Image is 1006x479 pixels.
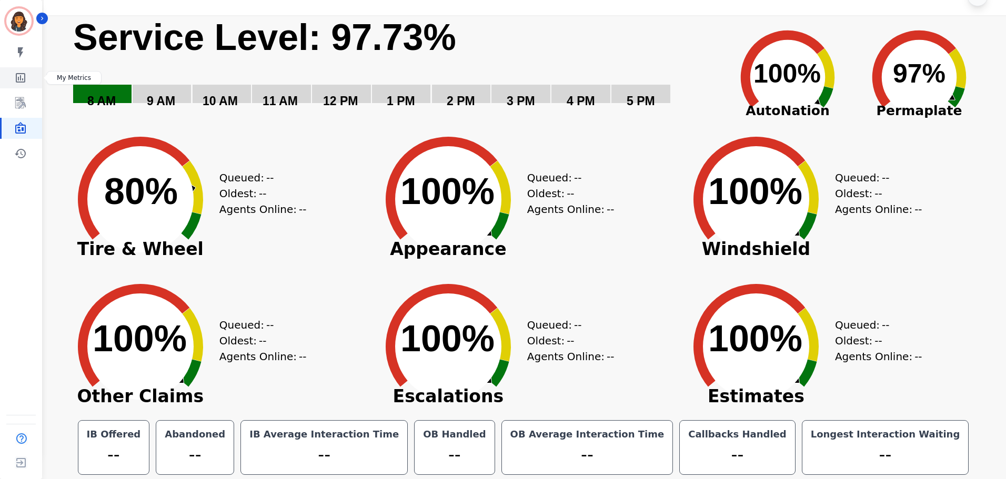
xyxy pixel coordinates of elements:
div: Queued: [219,170,298,186]
div: OB Average Interaction Time [508,427,667,442]
div: Agents Online: [527,349,617,364]
span: Appearance [369,244,527,254]
div: OB Handled [421,427,488,442]
span: Windshield [677,244,835,254]
div: Oldest: [219,186,298,201]
span: -- [914,201,922,217]
div: -- [163,442,227,468]
div: Agents Online: [835,349,924,364]
text: 100% [93,318,187,359]
span: -- [882,170,889,186]
div: Queued: [527,170,606,186]
span: -- [567,333,574,349]
div: Queued: [835,317,914,333]
div: Queued: [527,317,606,333]
text: 12 PM [323,94,358,108]
div: Oldest: [527,186,606,201]
text: 100% [708,318,802,359]
div: -- [809,442,962,468]
div: Agents Online: [527,201,617,217]
img: Bordered avatar [6,8,32,34]
div: Queued: [219,317,298,333]
text: 11 AM [263,94,298,108]
text: 8 AM [87,94,116,108]
svg: Service Level: 0% [72,15,720,123]
span: -- [266,170,274,186]
span: -- [259,333,266,349]
text: 10 AM [203,94,238,108]
text: 3 PM [507,94,535,108]
text: 100% [753,59,821,88]
div: Agents Online: [219,349,309,364]
div: Abandoned [163,427,227,442]
span: -- [574,170,581,186]
span: Tire & Wheel [62,244,219,254]
div: -- [247,442,401,468]
span: -- [567,186,574,201]
div: -- [508,442,667,468]
div: Oldest: [219,333,298,349]
span: -- [607,349,614,364]
text: 80% [104,171,178,212]
span: Other Claims [62,391,219,402]
span: -- [874,333,882,349]
div: Callbacks Handled [686,427,789,442]
span: -- [914,349,922,364]
div: -- [421,442,488,468]
div: -- [85,442,143,468]
span: AutoNation [722,101,853,121]
div: Queued: [835,170,914,186]
span: Permaplate [853,101,985,121]
div: Oldest: [835,186,914,201]
text: Service Level: 97.73% [73,17,456,58]
div: -- [686,442,789,468]
text: 100% [708,171,802,212]
span: -- [607,201,614,217]
text: 97% [893,59,945,88]
text: 100% [400,171,495,212]
span: -- [299,349,306,364]
text: 2 PM [447,94,475,108]
span: -- [299,201,306,217]
div: IB Offered [85,427,143,442]
span: -- [259,186,266,201]
span: Estimates [677,391,835,402]
div: Longest Interaction Waiting [809,427,962,442]
text: 1 PM [387,94,415,108]
div: Agents Online: [219,201,309,217]
text: 9 AM [147,94,175,108]
div: Agents Online: [835,201,924,217]
span: -- [266,317,274,333]
div: Oldest: [835,333,914,349]
text: 5 PM [627,94,655,108]
text: 100% [400,318,495,359]
span: Escalations [369,391,527,402]
span: -- [574,317,581,333]
text: 4 PM [567,94,595,108]
span: -- [882,317,889,333]
span: -- [874,186,882,201]
div: IB Average Interaction Time [247,427,401,442]
div: Oldest: [527,333,606,349]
